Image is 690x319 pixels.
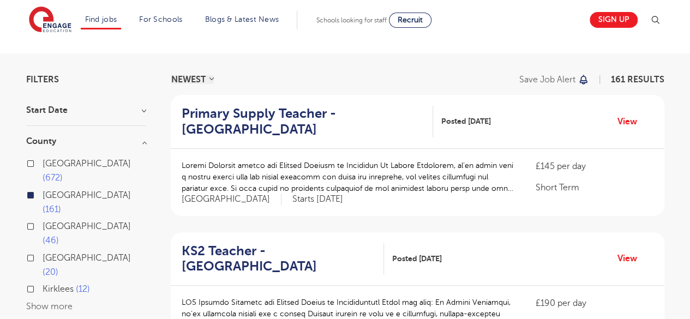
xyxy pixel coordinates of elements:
input: [GEOGRAPHIC_DATA] 46 [43,221,50,228]
span: 161 [43,204,61,214]
p: £145 per day [535,160,653,173]
span: [GEOGRAPHIC_DATA] [43,253,131,263]
h3: Start Date [26,106,146,115]
span: 161 RESULTS [611,75,664,85]
span: [GEOGRAPHIC_DATA] [43,190,131,200]
a: KS2 Teacher - [GEOGRAPHIC_DATA] [182,243,384,275]
span: Schools looking for staff [316,16,387,24]
a: Recruit [389,13,431,28]
p: Save job alert [519,75,575,84]
a: Sign up [590,12,638,28]
input: [GEOGRAPHIC_DATA] 672 [43,159,50,166]
span: 672 [43,173,63,183]
h3: County [26,137,146,146]
a: Blogs & Latest News [205,15,279,23]
p: Starts [DATE] [292,194,343,205]
h2: KS2 Teacher - [GEOGRAPHIC_DATA] [182,243,375,275]
a: View [617,251,645,266]
span: 12 [76,284,90,294]
img: Engage Education [29,7,71,34]
h2: Primary Supply Teacher - [GEOGRAPHIC_DATA] [182,106,424,137]
span: Kirklees [43,284,74,294]
span: 20 [43,267,58,277]
span: Filters [26,75,59,84]
span: [GEOGRAPHIC_DATA] [43,159,131,168]
input: [GEOGRAPHIC_DATA] 20 [43,253,50,260]
input: Kirklees 12 [43,284,50,291]
span: Posted [DATE] [392,253,442,264]
span: 46 [43,236,59,245]
button: Save job alert [519,75,590,84]
p: £190 per day [535,297,653,310]
p: Short Term [535,181,653,194]
span: [GEOGRAPHIC_DATA] [182,194,281,205]
span: Recruit [398,16,423,24]
span: [GEOGRAPHIC_DATA] [43,221,131,231]
a: Primary Supply Teacher - [GEOGRAPHIC_DATA] [182,106,433,137]
a: View [617,115,645,129]
p: Loremi Dolorsit ametco adi Elitsed Doeiusm te Incididun Ut Labore Etdolorem, al’en admin veni q n... [182,160,514,194]
input: [GEOGRAPHIC_DATA] 161 [43,190,50,197]
a: Find jobs [85,15,117,23]
a: For Schools [139,15,182,23]
button: Show more [26,302,73,311]
span: Posted [DATE] [441,116,491,127]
